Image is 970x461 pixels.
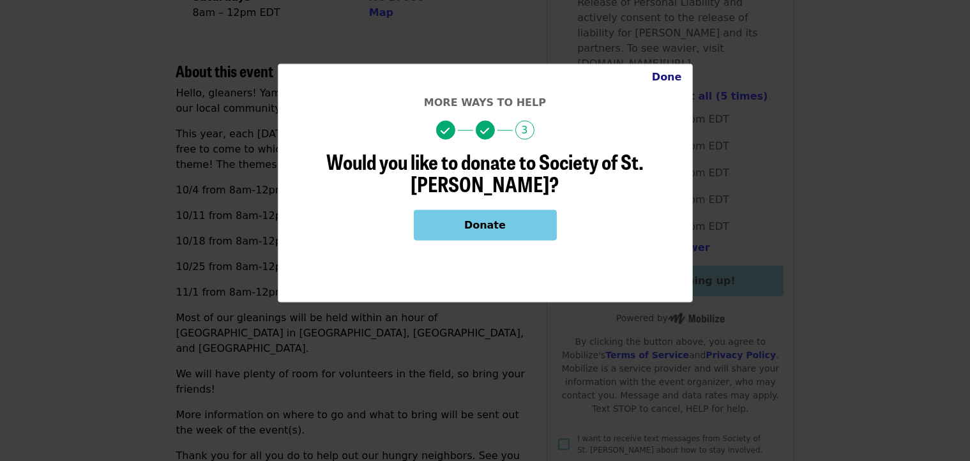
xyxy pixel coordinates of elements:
[464,219,506,231] span: Donate
[515,121,534,140] span: 3
[642,64,692,90] button: Close
[441,125,450,137] i: check icon
[414,210,557,241] button: Donate
[414,219,557,231] a: Donate
[424,96,546,109] span: More ways to help
[481,125,490,137] i: check icon
[326,146,644,199] span: Would you like to donate to Society of St. [PERSON_NAME]?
